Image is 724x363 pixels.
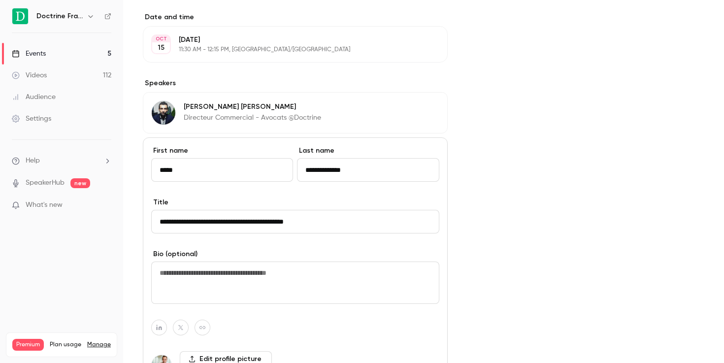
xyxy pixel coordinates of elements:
div: Settings [12,114,51,124]
span: Plan usage [50,341,81,349]
a: Manage [87,341,111,349]
span: What's new [26,200,63,210]
img: Doctrine France [12,8,28,24]
span: new [70,178,90,188]
label: Bio (optional) [151,249,439,259]
h6: Doctrine France [36,11,83,21]
p: 15 [158,43,165,53]
div: Audience [12,92,56,102]
li: help-dropdown-opener [12,156,111,166]
a: SpeakerHub [26,178,65,188]
span: Help [26,156,40,166]
p: [PERSON_NAME] [PERSON_NAME] [184,102,321,112]
p: [DATE] [179,35,395,45]
div: Events [12,49,46,59]
label: Title [151,198,439,207]
iframe: Noticeable Trigger [99,201,111,210]
img: David Hassan [152,101,175,125]
span: Premium [12,339,44,351]
p: Directeur Commercial - Avocats @Doctrine [184,113,321,123]
label: Date and time [143,12,448,22]
div: OCT [152,35,170,42]
div: David Hassan[PERSON_NAME] [PERSON_NAME]Directeur Commercial - Avocats @Doctrine [143,92,448,133]
label: Last name [297,146,439,156]
div: Videos [12,70,47,80]
label: Speakers [143,78,448,88]
label: First name [151,146,293,156]
p: 11:30 AM - 12:15 PM, [GEOGRAPHIC_DATA]/[GEOGRAPHIC_DATA] [179,46,395,54]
